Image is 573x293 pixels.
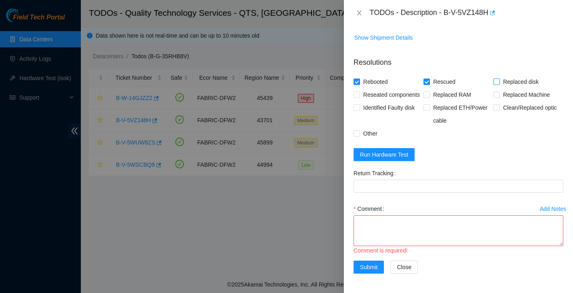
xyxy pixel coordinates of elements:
span: Submit [360,263,378,272]
span: Run Hardware Test [360,150,409,159]
span: Replaced ETH/Power cable [430,101,493,127]
div: Comment is required! [354,246,563,255]
span: Rescued [430,75,459,88]
div: Add Notes [540,206,566,212]
button: Close [354,9,365,17]
span: Replaced Machine [500,88,553,101]
span: Reseated components [360,88,423,101]
button: Add Notes [539,202,567,215]
button: Run Hardware Test [354,148,415,161]
span: close [356,10,362,16]
span: Show Shipment Details [354,33,413,42]
span: Identified Faulty disk [360,101,418,114]
span: Other [360,127,381,140]
p: Resolutions [354,51,563,68]
button: Close [390,261,418,274]
span: Rebooted [360,75,391,88]
input: Return Tracking [354,180,563,193]
label: Return Tracking [354,167,399,180]
div: TODOs - Description - B-V-5VZ148H [370,6,563,19]
textarea: Comment [354,215,563,246]
button: Show Shipment Details [354,31,413,44]
span: Clean/Replaced optic [500,101,560,114]
label: Comment [354,202,388,215]
button: Submit [354,261,384,274]
span: Replaced disk [500,75,542,88]
span: Close [397,263,411,272]
span: Replaced RAM [430,88,474,101]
